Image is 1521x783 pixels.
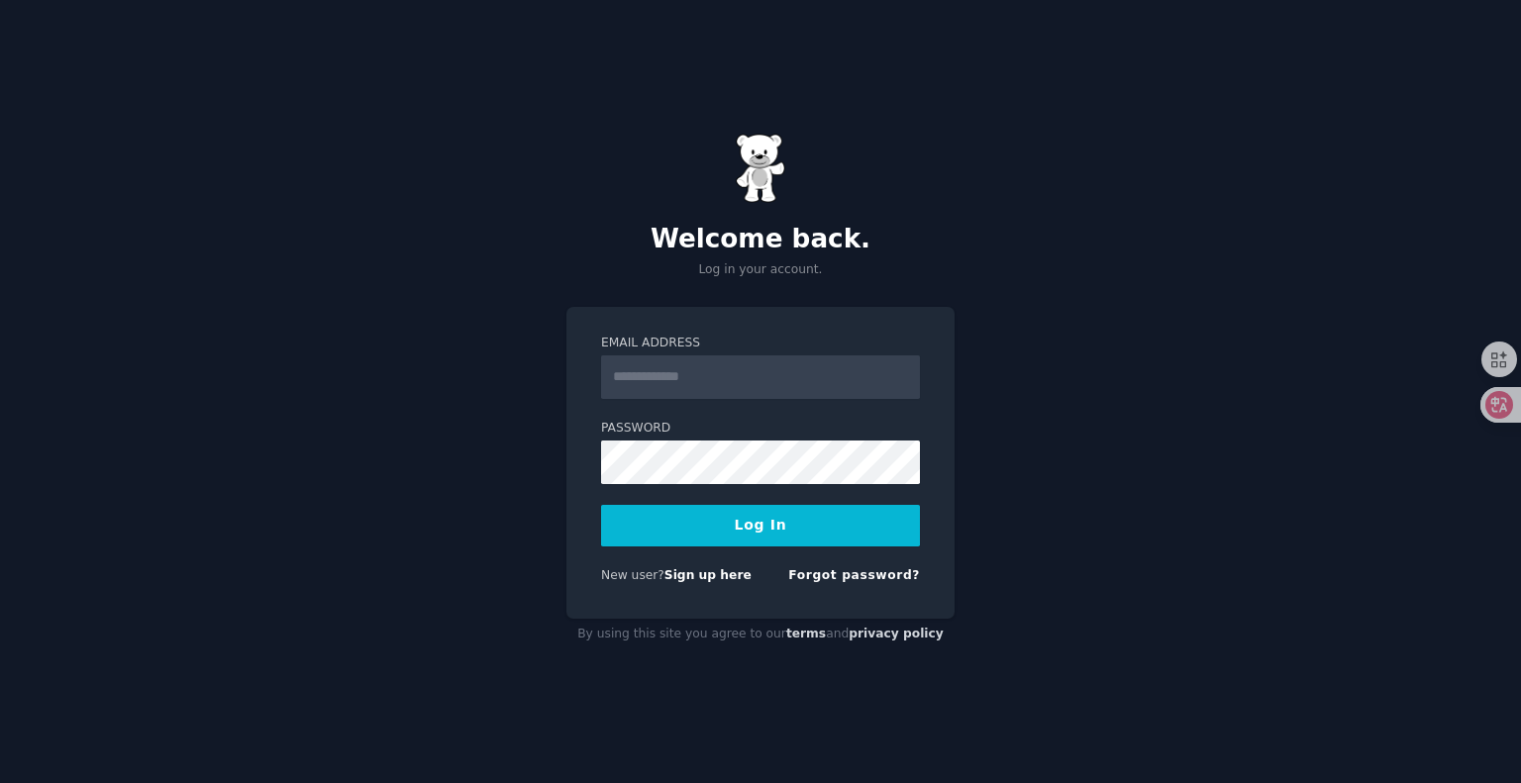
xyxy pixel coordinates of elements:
[601,505,920,546] button: Log In
[601,335,920,352] label: Email Address
[786,627,826,640] a: terms
[566,261,955,279] p: Log in your account.
[736,134,785,203] img: Gummy Bear
[601,568,664,582] span: New user?
[849,627,944,640] a: privacy policy
[664,568,752,582] a: Sign up here
[788,568,920,582] a: Forgot password?
[566,224,955,255] h2: Welcome back.
[601,420,920,438] label: Password
[566,619,955,650] div: By using this site you agree to our and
